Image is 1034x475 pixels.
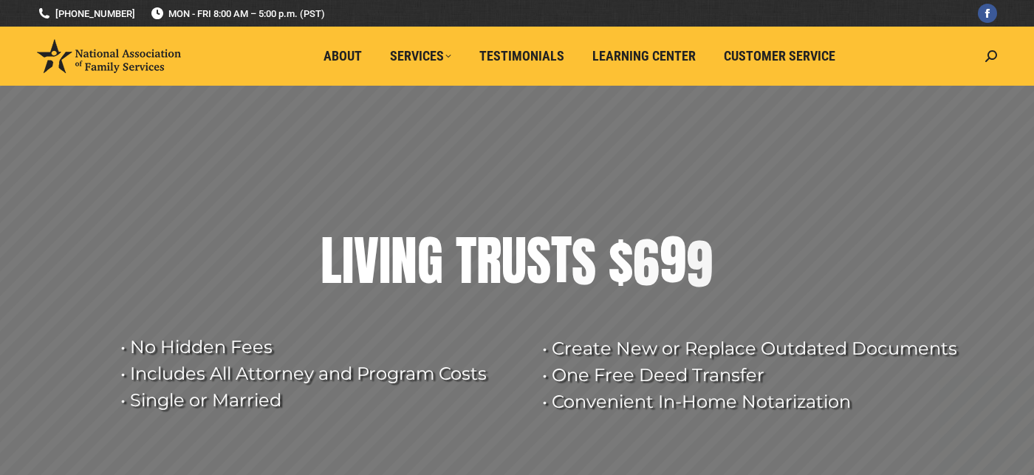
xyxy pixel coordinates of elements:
[572,233,596,292] div: S
[469,42,575,70] a: Testimonials
[323,48,362,64] span: About
[120,334,524,414] rs-layer: • No Hidden Fees • Includes All Attorney and Program Costs • Single or Married
[313,42,372,70] a: About
[592,48,696,64] span: Learning Center
[37,7,135,21] a: [PHONE_NUMBER]
[633,233,660,293] div: 6
[476,231,501,290] div: R
[501,231,527,290] div: U
[527,231,551,290] div: S
[150,7,325,21] span: MON - FRI 8:00 AM – 5:00 p.m. (PST)
[724,48,835,64] span: Customer Service
[456,231,476,290] div: T
[391,231,417,290] div: N
[37,39,181,73] img: National Association of Family Services
[542,335,970,415] rs-layer: • Create New or Replace Outdated Documents • One Free Deed Transfer • Convenient In-Home Notariza...
[417,231,443,290] div: G
[686,235,713,294] div: 9
[660,230,686,290] div: 9
[479,48,564,64] span: Testimonials
[551,230,572,290] div: T
[390,48,451,64] span: Services
[609,231,633,290] div: $
[582,42,706,70] a: Learning Center
[354,231,379,290] div: V
[342,231,354,290] div: I
[379,231,391,290] div: I
[978,4,997,23] a: Facebook page opens in new window
[321,231,342,290] div: L
[713,42,846,70] a: Customer Service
